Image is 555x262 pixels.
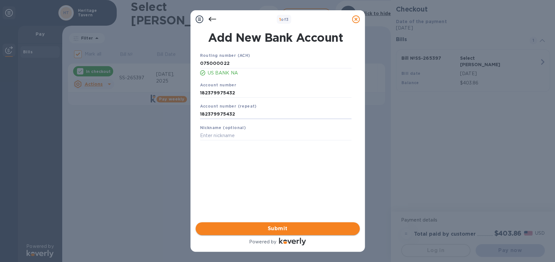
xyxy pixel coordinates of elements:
button: Submit [196,222,360,235]
span: 1 [279,17,281,22]
h1: Add New Bank Account [196,31,355,44]
b: of 3 [279,17,289,22]
b: Routing number (ACH) [200,53,250,58]
input: Enter account number [200,109,351,119]
p: US BANK NA [208,70,351,76]
span: Submit [201,225,355,232]
p: Powered by [249,239,276,245]
b: Account number (repeat) [200,104,257,109]
b: Account number [200,83,237,87]
input: Enter nickname [200,131,351,141]
img: Logo [279,238,306,245]
b: Nickname (optional) [200,125,246,130]
input: Enter account number [200,88,351,98]
input: Enter routing number [200,59,351,68]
